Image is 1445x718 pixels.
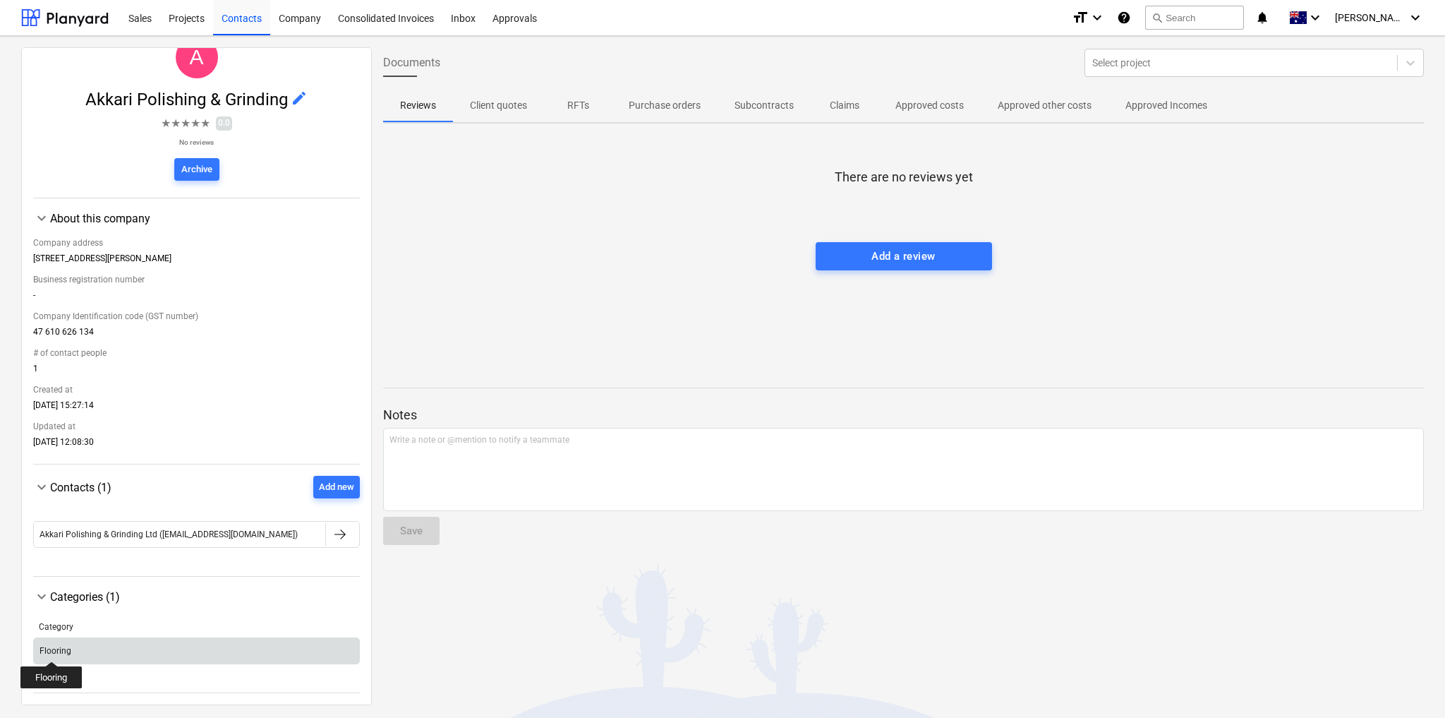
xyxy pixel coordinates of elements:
[291,90,308,107] span: edit
[176,36,218,78] div: Akkari
[1307,9,1324,26] i: keyboard_arrow_down
[33,416,360,437] div: Updated at
[33,379,360,400] div: Created at
[1145,6,1244,30] button: Search
[33,498,360,565] div: Contacts (1)Add new
[470,98,527,113] p: Client quotes
[383,407,1424,424] p: Notes
[33,476,360,498] div: Contacts (1)Add new
[33,210,360,227] div: About this company
[1072,9,1089,26] i: format_size
[161,115,171,132] span: ★
[189,45,203,68] span: A
[181,162,212,178] div: Archive
[40,646,71,656] div: Flooring
[161,138,232,147] p: No reviews
[1089,9,1106,26] i: keyboard_arrow_down
[39,622,354,632] div: Category
[191,115,200,132] span: ★
[33,306,360,327] div: Company Identification code (GST number)
[629,98,701,113] p: Purchase orders
[33,588,360,605] div: Categories (1)
[33,400,360,416] div: [DATE] 15:27:14
[33,342,360,364] div: # of contact people
[33,605,360,681] div: Categories (1)
[50,590,360,604] div: Categories (1)
[33,327,360,342] div: 47 610 626 134
[998,98,1092,113] p: Approved other costs
[50,481,111,494] span: Contacts (1)
[216,116,232,130] span: 0.0
[828,98,861,113] p: Claims
[174,158,219,181] button: Archive
[33,290,360,306] div: -
[33,227,360,453] div: About this company
[33,253,360,269] div: [STREET_ADDRESS][PERSON_NAME]
[1151,12,1163,23] span: search
[40,529,298,539] div: Akkari Polishing & Grinding Ltd ([EMAIL_ADDRESS][DOMAIN_NAME])
[1374,650,1445,718] iframe: Chat Widget
[33,232,360,253] div: Company address
[50,212,360,225] div: About this company
[33,364,360,379] div: 1
[319,479,354,496] div: Add new
[1255,9,1269,26] i: notifications
[871,247,935,265] div: Add a review
[1125,98,1207,113] p: Approved Incomes
[200,115,210,132] span: ★
[1117,9,1131,26] i: Knowledge base
[313,476,360,498] button: Add new
[1407,9,1424,26] i: keyboard_arrow_down
[85,90,291,109] span: Akkari Polishing & Grinding
[171,115,181,132] span: ★
[33,437,360,453] div: [DATE] 12:08:30
[816,242,992,270] button: Add a review
[734,98,794,113] p: Subcontracts
[383,54,440,71] span: Documents
[33,210,50,227] span: keyboard_arrow_down
[33,588,50,605] span: keyboard_arrow_down
[33,479,50,496] span: keyboard_arrow_down
[561,98,595,113] p: RFTs
[895,98,964,113] p: Approved costs
[835,169,973,186] p: There are no reviews yet
[400,98,436,113] p: Reviews
[181,115,191,132] span: ★
[1335,12,1405,23] span: [PERSON_NAME]
[33,269,360,290] div: Business registration number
